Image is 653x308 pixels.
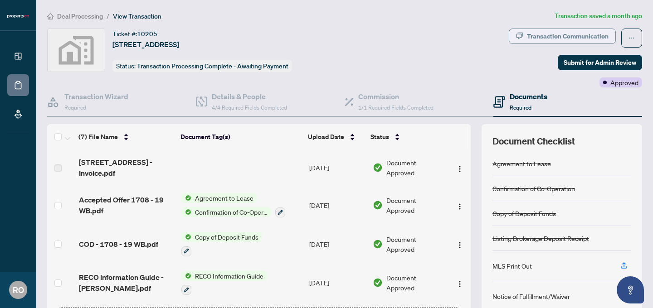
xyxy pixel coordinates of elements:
[492,261,532,271] div: MLS Print Out
[492,135,575,148] span: Document Checklist
[79,157,174,178] span: [STREET_ADDRESS] - Invoice.pdf
[629,35,635,41] span: ellipsis
[456,280,463,288] img: Logo
[373,239,383,249] img: Document Status
[191,193,257,203] span: Agreement to Lease
[510,91,547,102] h4: Documents
[79,239,158,250] span: COD - 1708 - 19 WB.pdf
[177,124,304,149] th: Document Tag(s)
[617,276,644,303] button: Open asap
[79,272,174,294] span: RECO Information Guide - [PERSON_NAME].pdf
[373,278,383,288] img: Document Status
[191,271,267,281] span: RECO Information Guide
[191,207,272,217] span: Confirmation of Co-Operation
[373,163,383,173] img: Document Status
[558,55,642,70] button: Submit for Admin Review
[456,203,463,210] img: Logo
[527,29,609,43] div: Transaction Communication
[13,284,24,296] span: RO
[492,208,556,218] div: Copy of Deposit Funds
[509,29,616,44] button: Transaction Communication
[181,232,262,256] button: Status IconCopy of Deposit Funds
[64,104,86,111] span: Required
[308,132,344,142] span: Upload Date
[453,198,467,212] button: Logo
[306,186,369,225] td: [DATE]
[212,104,287,111] span: 4/4 Required Fields Completed
[306,264,369,303] td: [DATE]
[370,132,389,142] span: Status
[181,271,267,295] button: Status IconRECO Information Guide
[304,124,367,149] th: Upload Date
[137,30,157,38] span: 10205
[492,233,589,243] div: Listing Brokerage Deposit Receipt
[181,207,191,217] img: Status Icon
[367,124,446,149] th: Status
[492,159,551,168] div: Agreement to Lease
[113,12,161,20] span: View Transaction
[492,291,570,301] div: Notice of Fulfillment/Waiver
[181,271,191,281] img: Status Icon
[79,194,174,216] span: Accepted Offer 1708 - 19 WB.pdf
[386,234,445,254] span: Document Approved
[48,29,105,72] img: svg%3e
[191,232,262,242] span: Copy of Deposit Funds
[112,39,179,50] span: [STREET_ADDRESS]
[212,91,287,102] h4: Details & People
[358,91,434,102] h4: Commission
[112,60,292,72] div: Status:
[181,193,191,203] img: Status Icon
[386,158,445,178] span: Document Approved
[181,232,191,242] img: Status Icon
[386,195,445,215] span: Document Approved
[306,149,369,186] td: [DATE]
[555,11,642,21] article: Transaction saved a month ago
[78,132,118,142] span: (7) File Name
[358,104,434,111] span: 1/1 Required Fields Completed
[75,124,177,149] th: (7) File Name
[306,225,369,264] td: [DATE]
[386,273,445,293] span: Document Approved
[181,193,285,217] button: Status IconAgreement to LeaseStatus IconConfirmation of Co-Operation
[64,91,128,102] h4: Transaction Wizard
[564,55,636,70] span: Submit for Admin Review
[456,165,463,173] img: Logo
[107,11,109,21] li: /
[456,241,463,249] img: Logo
[453,160,467,175] button: Logo
[610,77,638,87] span: Approved
[47,13,54,19] span: home
[453,275,467,290] button: Logo
[137,62,288,70] span: Transaction Processing Complete - Awaiting Payment
[7,14,29,19] img: logo
[453,237,467,251] button: Logo
[492,183,575,193] div: Confirmation of Co-Operation
[373,200,383,210] img: Document Status
[510,104,531,111] span: Required
[57,12,103,20] span: Deal Processing
[112,29,157,39] div: Ticket #:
